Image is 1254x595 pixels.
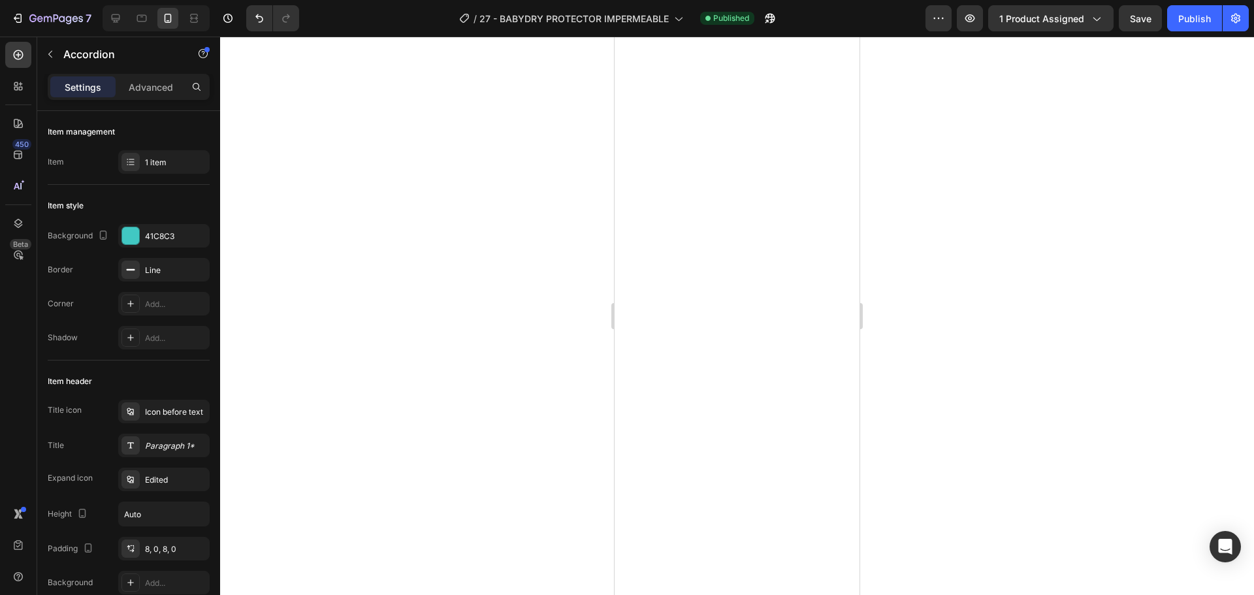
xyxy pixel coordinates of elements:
[145,474,206,486] div: Edited
[48,200,84,212] div: Item style
[48,376,92,387] div: Item header
[48,227,111,245] div: Background
[65,80,101,94] p: Settings
[48,156,64,168] div: Item
[474,12,477,25] span: /
[145,231,206,242] div: 41C8C3
[48,577,93,588] div: Background
[246,5,299,31] div: Undo/Redo
[48,472,93,484] div: Expand icon
[1119,5,1162,31] button: Save
[119,502,209,526] input: Auto
[12,139,31,150] div: 450
[48,126,115,138] div: Item management
[48,506,90,523] div: Height
[48,264,73,276] div: Border
[1178,12,1211,25] div: Publish
[145,440,206,452] div: Paragraph 1*
[145,332,206,344] div: Add...
[129,80,173,94] p: Advanced
[48,440,64,451] div: Title
[1130,13,1151,24] span: Save
[145,406,206,418] div: Icon before text
[145,265,206,276] div: Line
[145,298,206,310] div: Add...
[145,577,206,589] div: Add...
[988,5,1114,31] button: 1 product assigned
[48,540,96,558] div: Padding
[48,298,74,310] div: Corner
[48,332,78,344] div: Shadow
[63,46,174,62] p: Accordion
[145,543,206,555] div: 8, 0, 8, 0
[479,12,669,25] span: 27 - BABYDRY PROTECTOR IMPERMEABLE
[86,10,91,26] p: 7
[10,239,31,249] div: Beta
[145,157,206,169] div: 1 item
[5,5,97,31] button: 7
[999,12,1084,25] span: 1 product assigned
[615,37,860,595] iframe: Design area
[1167,5,1222,31] button: Publish
[1210,531,1241,562] div: Open Intercom Messenger
[713,12,749,24] span: Published
[48,404,82,416] div: Title icon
